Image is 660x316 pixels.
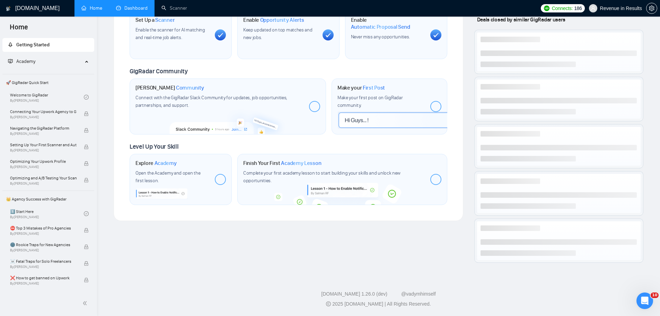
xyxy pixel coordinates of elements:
[337,84,385,91] h1: Make your
[243,170,401,184] span: Complete your first academy lesson to start building your skills and unlock new opportunities.
[646,3,657,14] button: setting
[401,291,436,297] a: @vadymhimself
[8,59,13,64] span: fund-projection-screen
[10,248,77,252] span: By [PERSON_NAME]
[351,24,410,30] span: Automatic Proposal Send
[646,6,657,11] a: setting
[591,6,596,11] span: user
[10,175,77,182] span: Optimizing and A/B Testing Your Scanner for Better Results
[84,145,89,149] span: lock
[651,292,659,298] span: 10
[544,6,549,11] img: upwork-logo.png
[281,160,321,167] span: Academy Lesson
[3,76,94,90] span: 🚀 GigRadar Quick Start
[81,5,102,11] a: homeHome
[116,5,148,11] a: dashboardDashboard
[135,84,204,91] h1: [PERSON_NAME]
[84,228,89,233] span: lock
[10,232,77,236] span: By [PERSON_NAME]
[135,170,200,184] span: Open the Academy and open the first lesson.
[176,84,204,91] span: Community
[135,95,287,108] span: Connect with the GigRadar Slack Community for updates, job opportunities, partnerships, and support.
[84,128,89,133] span: lock
[130,67,188,75] span: GigRadar Community
[10,258,77,265] span: ☠️ Fatal Traps for Solo Freelancers
[82,300,89,307] span: double-left
[8,58,35,64] span: Academy
[10,182,77,186] span: By [PERSON_NAME]
[10,165,77,169] span: By [PERSON_NAME]
[161,5,187,11] a: searchScanner
[10,206,84,221] a: 1️⃣ Start HereBy[PERSON_NAME]
[351,17,425,30] h1: Enable
[103,300,654,308] div: 2025 [DOMAIN_NAME] | All Rights Reserved.
[363,84,385,91] span: First Post
[84,261,89,266] span: lock
[84,95,89,100] span: check-circle
[552,4,573,12] span: Connects:
[10,158,77,165] span: Optimizing Your Upwork Profile
[84,244,89,249] span: lock
[10,115,77,119] span: By [PERSON_NAME]
[84,111,89,116] span: lock
[8,42,13,47] span: rocket
[10,132,77,136] span: By [PERSON_NAME]
[2,38,94,52] li: Getting Started
[155,17,175,24] span: Scanner
[10,90,84,105] a: Welcome to GigRadarBy[PERSON_NAME]
[155,160,177,167] span: Academy
[10,265,77,269] span: By [PERSON_NAME]
[243,17,304,24] h1: Enable
[243,160,321,167] h1: Finish Your First
[10,241,77,248] span: 🌚 Rookie Traps for New Agencies
[10,125,77,132] span: Navigating the GigRadar Platform
[260,17,304,24] span: Opportunity Alerts
[10,275,77,281] span: ❌ How to get banned on Upwork
[135,17,175,24] h1: Set Up a
[3,192,94,206] span: 👑 Agency Success with GigRadar
[6,3,11,14] img: logo
[16,42,50,48] span: Getting Started
[636,292,653,309] iframe: Intercom live chat
[474,13,568,26] span: Deals closed by similar GigRadar users
[84,278,89,282] span: lock
[351,34,410,40] span: Never miss any opportunities.
[10,281,77,286] span: By [PERSON_NAME]
[135,160,177,167] h1: Explore
[337,95,403,108] span: Make your first post on GigRadar community.
[169,106,287,134] img: slackcommunity-bg.png
[84,211,89,216] span: check-circle
[10,148,77,152] span: By [PERSON_NAME]
[16,58,35,64] span: Academy
[4,22,34,37] span: Home
[10,141,77,148] span: Setting Up Your First Scanner and Auto-Bidder
[84,161,89,166] span: lock
[326,301,331,306] span: copyright
[130,143,178,150] span: Level Up Your Skill
[10,108,77,115] span: Connecting Your Upwork Agency to GigRadar
[321,291,387,297] a: [DOMAIN_NAME] 1.26.0 (dev)
[10,225,77,232] span: ⛔ Top 3 Mistakes of Pro Agencies
[574,4,582,12] span: 186
[243,27,313,40] span: Keep updated on top matches and new jobs.
[84,178,89,183] span: lock
[135,27,205,40] span: Enable the scanner for AI matching and real-time job alerts.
